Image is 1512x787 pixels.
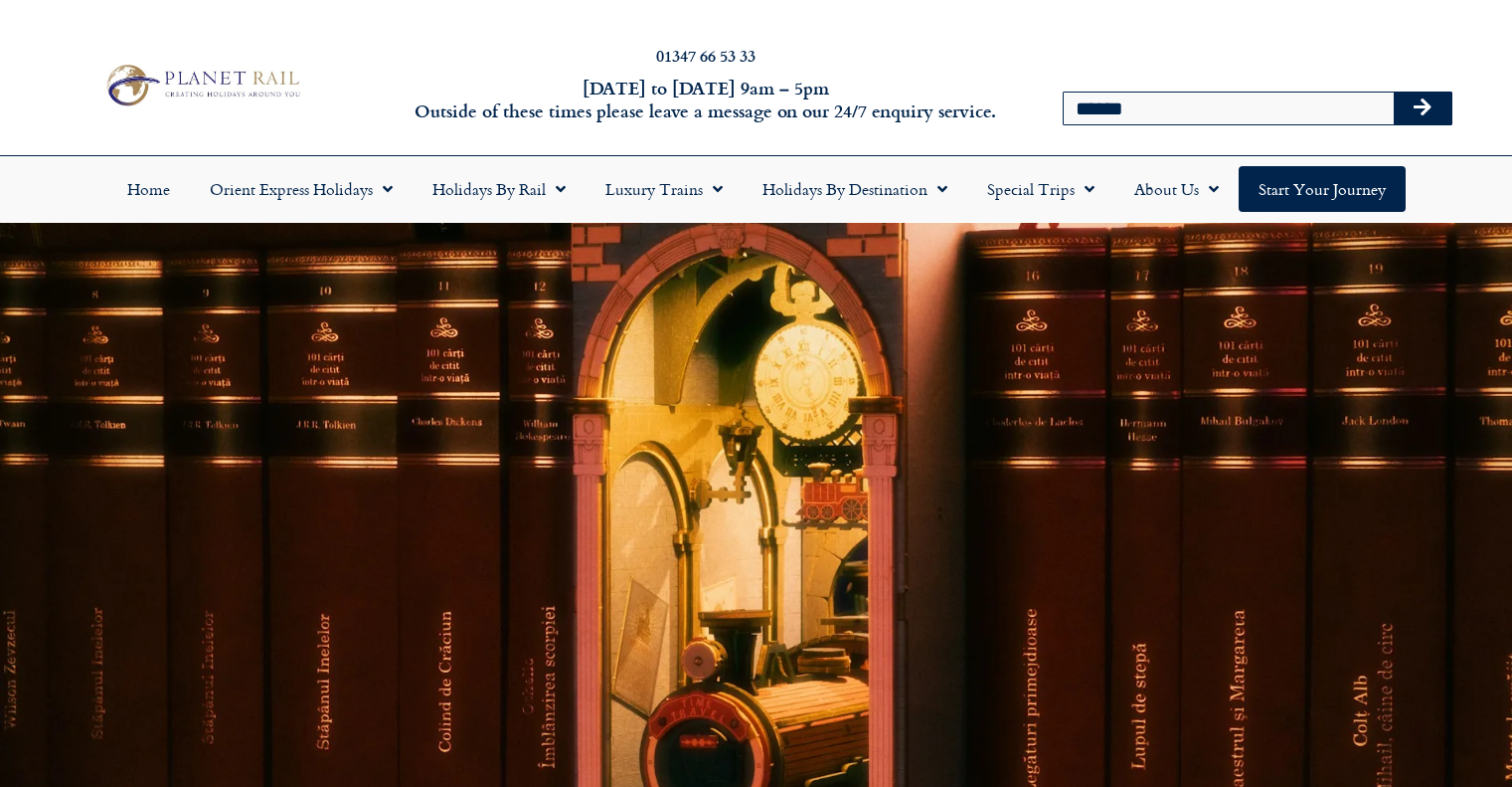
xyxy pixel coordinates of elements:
a: 01347 66 53 33 [656,44,756,67]
a: Home [107,166,190,212]
button: Search [1394,93,1451,124]
a: Special Trips [967,166,1114,212]
a: Luxury Trains [586,166,743,212]
h6: [DATE] to [DATE] 9am – 5pm Outside of these times please leave a message on our 24/7 enquiry serv... [409,77,1003,123]
a: Orient Express Holidays [190,166,413,212]
img: Planet Rail Train Holidays Logo [98,60,305,110]
nav: Menu [10,166,1502,212]
a: Holidays by Destination [743,166,967,212]
a: Holidays by Rail [413,166,586,212]
a: Start your Journey [1239,166,1406,212]
a: About Us [1114,166,1239,212]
